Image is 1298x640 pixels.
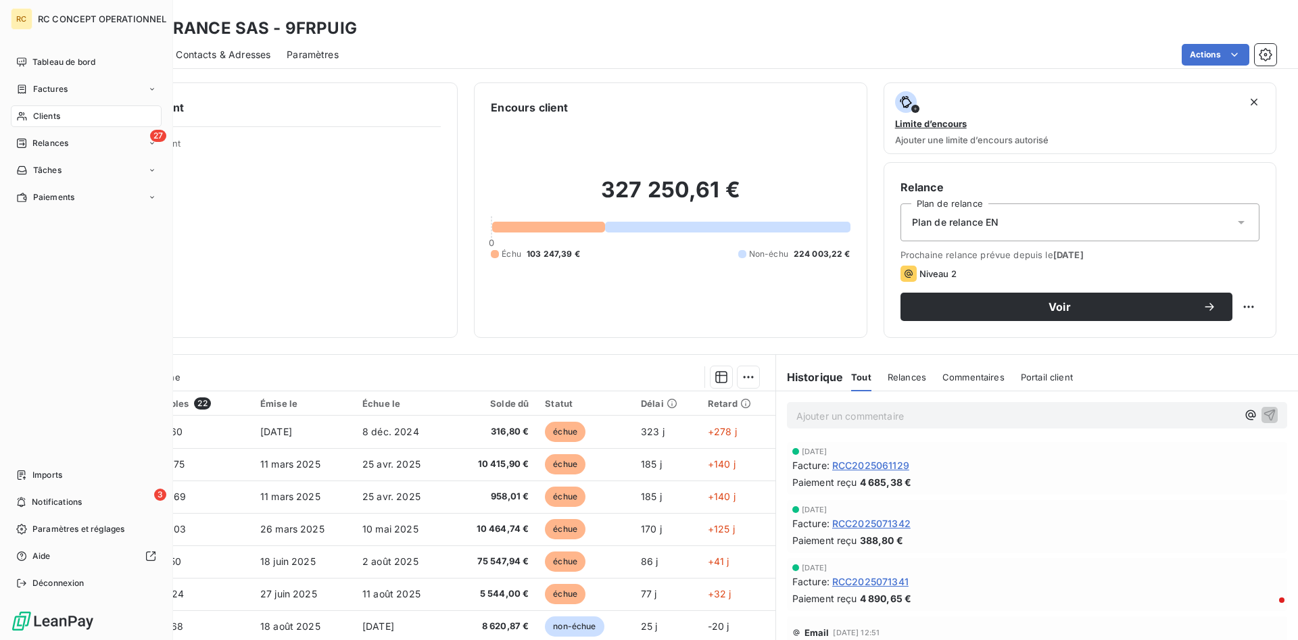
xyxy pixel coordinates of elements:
span: 25 j [641,620,658,632]
span: 0 [489,237,494,248]
span: RCC2025061129 [832,458,909,472]
span: 22 [194,397,210,410]
span: [DATE] [802,447,827,456]
h6: Informations client [82,99,441,116]
span: Paiement reçu [792,591,857,606]
span: Notifications [32,496,82,508]
span: 185 j [641,491,662,502]
span: 4 685,38 € [860,475,912,489]
span: 27 juin 2025 [260,588,317,599]
span: Paiement reçu [792,475,857,489]
h6: Encours client [491,99,568,116]
span: Déconnexion [32,577,85,589]
span: Facture : [792,458,830,472]
span: échue [545,422,585,442]
span: 86 j [641,556,658,567]
button: Actions [1182,44,1249,66]
span: [DATE] [260,426,292,437]
span: +125 j [708,523,735,535]
h6: Relance [900,179,1259,195]
div: Échue le [362,398,441,409]
img: Logo LeanPay [11,610,95,632]
span: échue [545,584,585,604]
span: Échu [502,248,521,260]
span: Imports [32,469,62,481]
span: Contacts & Adresses [176,48,270,61]
div: Retard [708,398,767,409]
span: Paiements [33,191,74,203]
span: 388,80 € [860,533,903,547]
h2: 327 250,61 € [491,176,850,217]
span: Clients [33,110,60,122]
span: 10 464,74 € [457,522,529,536]
span: 103 247,39 € [527,248,580,260]
span: -20 j [708,620,729,632]
span: Voir [917,301,1203,312]
span: +32 j [708,588,731,599]
span: RCC2025071341 [832,574,909,589]
span: 2 août 2025 [362,556,418,567]
span: 11 août 2025 [362,588,420,599]
div: Solde dû [457,398,529,409]
span: 958,01 € [457,490,529,503]
span: Tâches [33,164,62,176]
div: Pièces comptables [105,397,244,410]
button: Limite d’encoursAjouter une limite d’encours autorisé [884,82,1276,154]
span: Paramètres [287,48,339,61]
span: Portail client [1021,372,1073,383]
span: 27 [150,130,166,142]
span: Email [804,627,830,638]
span: Tout [851,372,871,383]
span: Propriétés Client [109,138,441,157]
span: Factures [33,83,68,95]
span: Paiement reçu [792,533,857,547]
span: Tableau de bord [32,56,95,68]
span: non-échue [545,616,604,637]
span: 3 [154,489,166,501]
span: [DATE] 12:51 [833,629,880,637]
span: +140 j [708,458,736,470]
span: échue [545,487,585,507]
span: 8 déc. 2024 [362,426,419,437]
span: 26 mars 2025 [260,523,324,535]
span: Non-échu [749,248,788,260]
span: [DATE] [802,564,827,572]
span: 10 mai 2025 [362,523,418,535]
span: 25 avr. 2025 [362,458,420,470]
span: échue [545,519,585,539]
span: 185 j [641,458,662,470]
span: 75 547,94 € [457,555,529,568]
div: Statut [545,398,625,409]
span: Paramètres et réglages [32,523,124,535]
span: +140 j [708,491,736,502]
span: 5 544,00 € [457,587,529,601]
span: Relances [888,372,926,383]
h3: PUIG FRANCE SAS - 9FRPUIG [119,16,357,41]
span: Commentaires [942,372,1005,383]
span: RCC2025071342 [832,516,911,531]
a: Aide [11,545,162,567]
span: 18 août 2025 [260,620,320,632]
iframe: Intercom live chat [1252,594,1284,626]
span: Facture : [792,574,830,589]
span: 170 j [641,523,662,535]
span: 11 mars 2025 [260,491,320,502]
span: 316,80 € [457,425,529,439]
div: Délai [641,398,692,409]
span: 224 003,22 € [794,248,850,260]
span: 77 j [641,588,657,599]
span: Facture : [792,516,830,531]
span: [DATE] [1053,249,1084,260]
span: +41 j [708,556,729,567]
span: 18 juin 2025 [260,556,316,567]
span: 4 890,65 € [860,591,912,606]
span: 10 415,90 € [457,458,529,471]
span: échue [545,454,585,474]
span: 8 620,87 € [457,620,529,633]
span: 25 avr. 2025 [362,491,420,502]
span: Aide [32,550,51,562]
span: Prochaine relance prévue depuis le [900,249,1259,260]
span: [DATE] [362,620,394,632]
span: Niveau 2 [919,268,957,279]
span: RC CONCEPT OPERATIONNEL [38,14,166,24]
